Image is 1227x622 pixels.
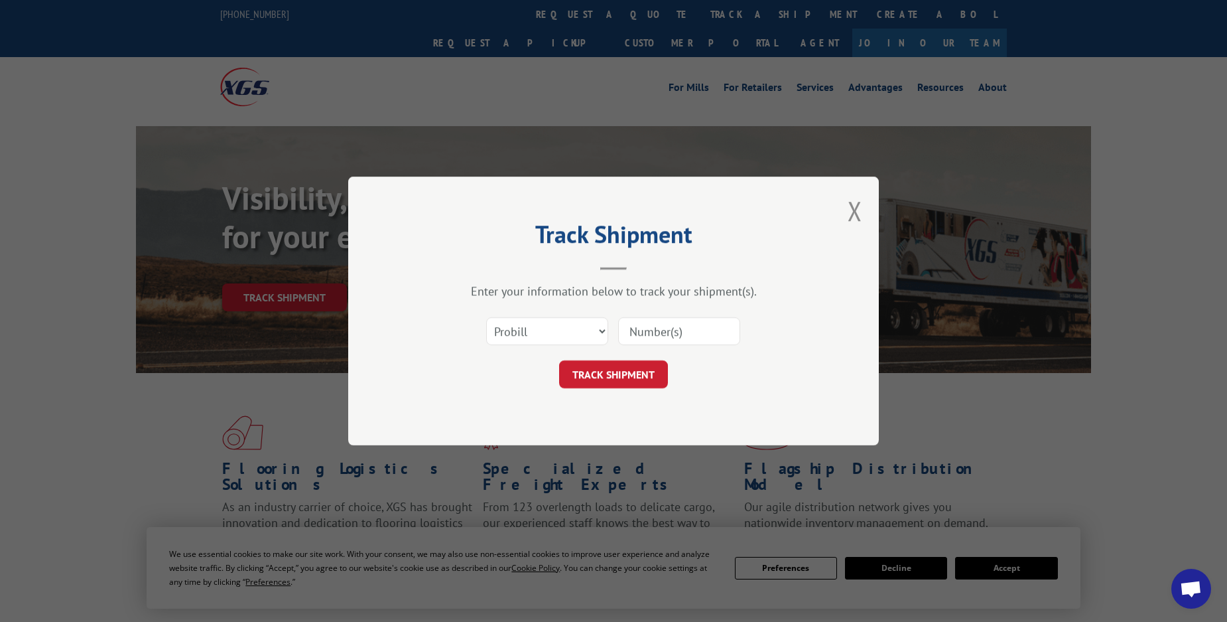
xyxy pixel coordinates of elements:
input: Number(s) [618,317,740,345]
div: Enter your information below to track your shipment(s). [415,283,812,299]
button: TRACK SHIPMENT [559,360,668,388]
div: Open chat [1171,569,1211,609]
button: Close modal [848,193,862,228]
h2: Track Shipment [415,225,812,250]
